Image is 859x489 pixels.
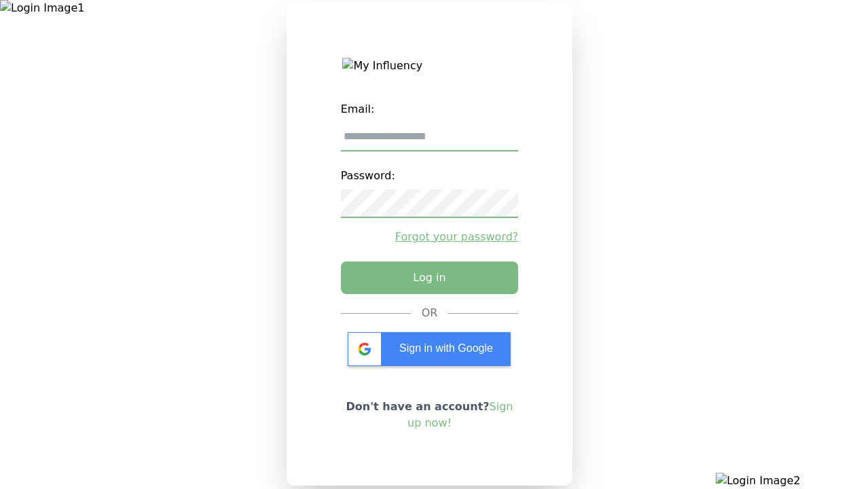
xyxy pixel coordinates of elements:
[716,473,859,489] img: Login Image2
[341,399,519,431] p: Don't have an account?
[342,58,516,74] img: My Influency
[341,96,519,123] label: Email:
[348,332,511,366] div: Sign in with Google
[341,229,519,245] a: Forgot your password?
[341,162,519,189] label: Password:
[422,305,438,321] div: OR
[399,342,493,354] span: Sign in with Google
[341,261,519,294] button: Log in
